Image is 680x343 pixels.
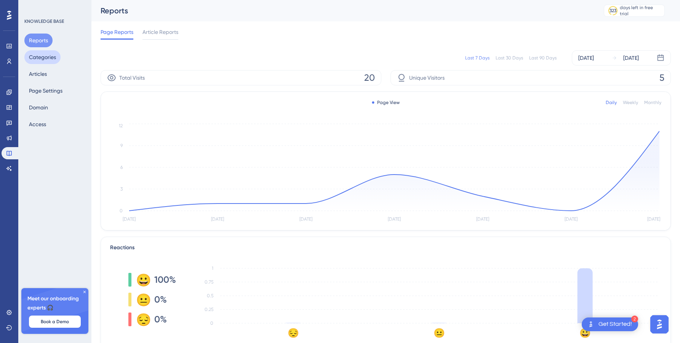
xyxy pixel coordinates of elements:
[623,99,638,106] div: Weekly
[586,320,595,329] img: launcher-image-alternative-text
[120,165,123,170] tspan: 6
[582,317,638,331] div: Open Get Started! checklist, remaining modules: 2
[24,50,61,64] button: Categories
[409,73,445,82] span: Unique Visitors
[620,5,662,17] div: days left in free trial
[372,99,400,106] div: Page View
[364,72,375,84] span: 20
[24,101,53,114] button: Domain
[24,67,51,81] button: Articles
[110,243,661,252] div: Reactions
[529,55,557,61] div: Last 90 Days
[476,216,489,222] tspan: [DATE]
[136,293,148,306] div: 😐
[288,327,299,338] text: 😔
[24,18,64,24] div: KNOWLEDGE BASE
[24,117,51,131] button: Access
[647,216,660,222] tspan: [DATE]
[29,316,81,328] button: Book a Demo
[578,53,594,63] div: [DATE]
[207,293,213,298] tspan: 0.5
[142,27,178,37] span: Article Reports
[648,313,671,336] iframe: UserGuiding AI Assistant Launcher
[388,216,401,222] tspan: [DATE]
[212,266,213,271] tspan: 1
[24,34,53,47] button: Reports
[211,216,224,222] tspan: [DATE]
[101,5,585,16] div: Reports
[101,27,133,37] span: Page Reports
[120,186,123,192] tspan: 3
[41,319,69,325] span: Book a Demo
[210,321,213,326] tspan: 0
[154,274,176,286] span: 100%
[623,53,639,63] div: [DATE]
[205,279,213,285] tspan: 0.75
[120,143,123,148] tspan: 9
[119,123,123,128] tspan: 12
[136,313,148,325] div: 😔
[24,84,67,98] button: Page Settings
[606,99,617,106] div: Daily
[205,307,213,312] tspan: 0.25
[154,313,167,325] span: 0%
[631,316,638,322] div: 2
[136,274,148,286] div: 😀
[610,8,616,14] div: 323
[27,294,82,313] span: Meet our onboarding experts 🎧
[659,72,664,84] span: 5
[496,55,523,61] div: Last 30 Days
[579,327,591,338] text: 😀
[598,320,632,329] div: Get Started!
[154,293,167,306] span: 0%
[120,208,123,213] tspan: 0
[644,99,661,106] div: Monthly
[123,216,136,222] tspan: [DATE]
[299,216,312,222] tspan: [DATE]
[565,216,578,222] tspan: [DATE]
[119,73,145,82] span: Total Visits
[465,55,490,61] div: Last 7 Days
[434,327,445,338] text: 😐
